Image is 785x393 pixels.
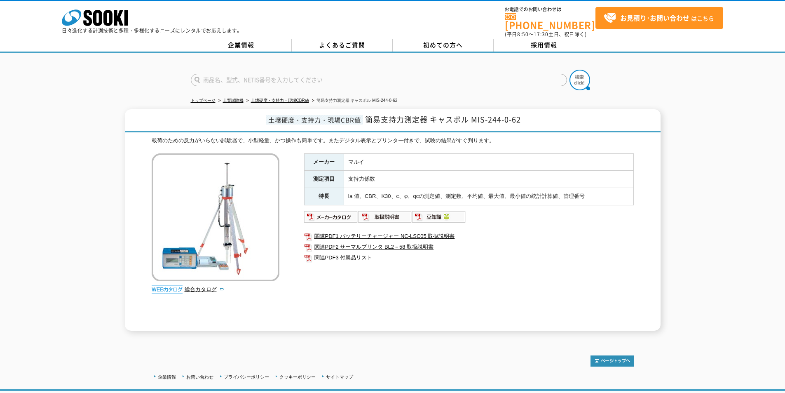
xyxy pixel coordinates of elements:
[505,13,595,30] a: [PHONE_NUMBER]
[393,39,494,52] a: 初めての方へ
[344,188,633,205] td: Ia 値、CBR、K30、c、φ、qcの測定値、測定数、平均値、最大値、最小値の統計計算値、管理番号
[304,216,358,222] a: メーカーカタログ
[505,31,586,38] span: (平日 ～ 土日、祝日除く)
[412,216,466,222] a: 豆知識
[304,153,344,171] th: メーカー
[595,7,723,29] a: お見積り･お問い合わせはこちら
[224,374,269,379] a: プライバシーポリシー
[304,231,634,242] a: 関連PDF1 バッテリーチャージャー NC-LSC05 取扱説明書
[191,74,567,86] input: 商品名、型式、NETIS番号を入力してください
[186,374,213,379] a: お問い合わせ
[604,12,714,24] span: はこちら
[152,285,183,294] img: webカタログ
[358,216,412,222] a: 取扱説明書
[223,98,244,103] a: 土質試験機
[152,136,634,145] div: 載荷のための反力がいらない試験器で、小型軽量、かつ操作も簡単です。またデジタル表示とプリンター付きで、試験の結果がすぐ判ります。
[191,98,216,103] a: トップページ
[517,31,529,38] span: 8:50
[158,374,176,379] a: 企業情報
[185,286,225,292] a: 総合カタログ
[304,188,344,205] th: 特長
[251,98,309,103] a: 土壌硬度・支持力・現場CBR値
[494,39,595,52] a: 採用情報
[292,39,393,52] a: よくあるご質問
[358,210,412,224] img: 取扱説明書
[304,171,344,188] th: 測定項目
[620,13,689,23] strong: お見積り･お問い合わせ
[279,374,316,379] a: クッキーポリシー
[304,210,358,224] img: メーカーカタログ
[344,153,633,171] td: マルイ
[344,171,633,188] td: 支持力係数
[365,114,521,125] span: 簡易支持力測定器 キャスポル MIS-244-0-62
[423,40,463,49] span: 初めての方へ
[534,31,548,38] span: 17:30
[266,115,363,125] span: 土壌硬度・支持力・現場CBR値
[591,355,634,367] img: トップページへ
[569,70,590,90] img: btn_search.png
[310,96,398,105] li: 簡易支持力測定器 キャスポル MIS-244-0-62
[505,7,595,12] span: お電話でのお問い合わせは
[191,39,292,52] a: 企業情報
[304,252,634,263] a: 関連PDF3 付属品リスト
[412,210,466,224] img: 豆知識
[326,374,353,379] a: サイトマップ
[62,28,242,33] p: 日々進化する計測技術と多種・多様化するニーズにレンタルでお応えします。
[152,153,279,281] img: 簡易支持力測定器 キャスポル MIS-244-0-62
[304,242,634,252] a: 関連PDF2 サーマルプリンタ BL2－58 取扱説明書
